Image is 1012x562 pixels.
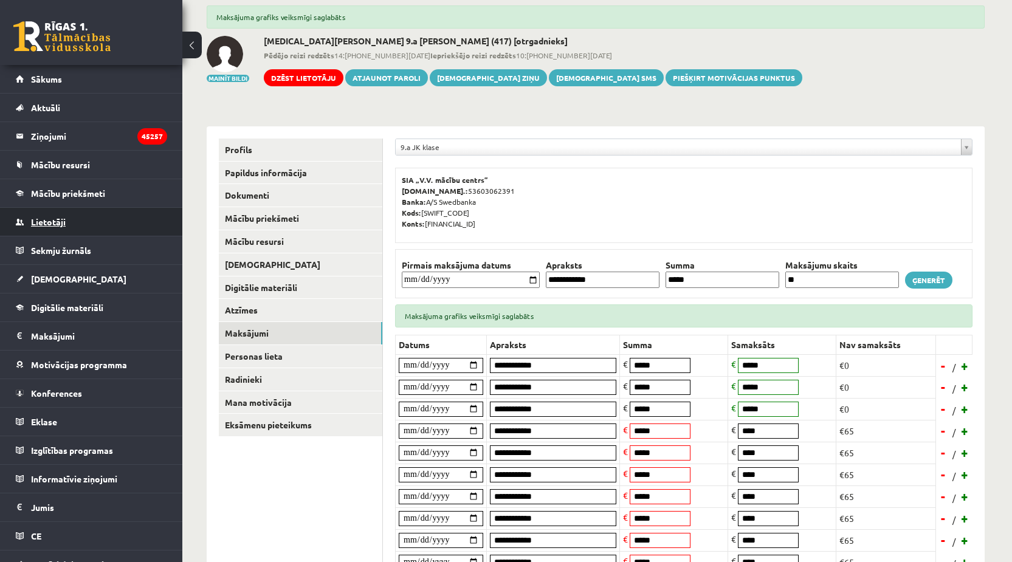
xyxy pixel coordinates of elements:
[402,219,425,228] b: Konts:
[959,465,971,484] a: +
[731,468,736,479] span: €
[951,492,957,504] span: /
[623,380,628,391] span: €
[623,358,628,369] span: €
[219,253,382,276] a: [DEMOGRAPHIC_DATA]
[951,361,957,374] span: /
[937,465,949,484] a: -
[16,351,167,379] a: Motivācijas programma
[395,304,972,327] div: Maksājuma grafiks veiksmīgi saglabāts
[16,493,167,521] a: Jumis
[16,151,167,179] a: Mācību resursi
[16,293,167,321] a: Digitālie materiāli
[16,208,167,236] a: Lietotāji
[399,259,543,272] th: Pirmais maksājuma datums
[31,359,127,370] span: Motivācijas programma
[959,422,971,440] a: +
[836,420,936,442] td: €65
[951,448,957,461] span: /
[937,444,949,462] a: -
[951,404,957,417] span: /
[31,273,126,284] span: [DEMOGRAPHIC_DATA]
[951,513,957,526] span: /
[623,402,628,413] span: €
[264,69,343,86] a: Dzēst lietotāju
[207,5,985,29] div: Maksājuma grafiks veiksmīgi saglabāts
[666,69,802,86] a: Piešķirt motivācijas punktus
[16,436,167,464] a: Izglītības programas
[16,465,167,493] a: Informatīvie ziņojumi
[623,424,628,435] span: €
[549,69,664,86] a: [DEMOGRAPHIC_DATA] SMS
[487,335,620,354] th: Apraksts
[959,444,971,462] a: +
[16,122,167,150] a: Ziņojumi45257
[430,69,547,86] a: [DEMOGRAPHIC_DATA] ziņu
[623,490,628,501] span: €
[219,230,382,253] a: Mācību resursi
[402,208,421,218] b: Kods:
[623,533,628,544] span: €
[782,259,902,272] th: Maksājumu skaits
[219,345,382,368] a: Personas lieta
[731,358,736,369] span: €
[959,509,971,527] a: +
[937,509,949,527] a: -
[264,50,802,61] span: 14:[PHONE_NUMBER][DATE] 10:[PHONE_NUMBER][DATE]
[219,184,382,207] a: Dokumenti
[836,529,936,551] td: €65
[951,470,957,482] span: /
[396,335,487,354] th: Datums
[16,522,167,550] a: CE
[663,259,782,272] th: Summa
[31,388,82,399] span: Konferences
[959,531,971,549] a: +
[731,424,736,435] span: €
[16,408,167,436] a: Eklase
[345,69,428,86] a: Atjaunot paroli
[207,36,243,72] img: Nikita Gendeļmans
[219,368,382,391] a: Radinieki
[219,391,382,414] a: Mana motivācija
[16,379,167,407] a: Konferences
[959,487,971,505] a: +
[731,380,736,391] span: €
[264,36,802,46] h2: [MEDICAL_DATA][PERSON_NAME] 9.a [PERSON_NAME] (417) [otrgadnieks]
[836,464,936,485] td: €65
[731,490,736,501] span: €
[402,175,489,185] b: SIA „V.V. mācību centrs”
[16,94,167,122] a: Aktuāli
[731,512,736,523] span: €
[836,335,936,354] th: Nav samaksāts
[31,416,57,427] span: Eklase
[207,75,249,82] button: Mainīt bildi
[937,531,949,549] a: -
[836,507,936,529] td: €65
[13,21,111,52] a: Rīgas 1. Tālmācības vidusskola
[219,139,382,161] a: Profils
[623,468,628,479] span: €
[16,265,167,293] a: [DEMOGRAPHIC_DATA]
[31,216,66,227] span: Lietotāji
[402,174,966,229] p: 53603062391 A/S Swedbanka [SWIFT_CODE] [FINANCIAL_ID]
[219,276,382,299] a: Digitālie materiāli
[951,535,957,548] span: /
[836,485,936,507] td: €65
[951,382,957,395] span: /
[402,186,468,196] b: [DOMAIN_NAME].:
[16,65,167,93] a: Sākums
[219,322,382,344] a: Maksājumi
[731,446,736,457] span: €
[959,357,971,375] a: +
[31,502,54,513] span: Jumis
[937,487,949,505] a: -
[623,512,628,523] span: €
[836,442,936,464] td: €65
[31,530,41,541] span: CE
[937,378,949,396] a: -
[905,272,952,289] a: Ģenerēt
[31,159,90,170] span: Mācību resursi
[31,122,167,150] legend: Ziņojumi
[31,322,167,350] legend: Maksājumi
[951,426,957,439] span: /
